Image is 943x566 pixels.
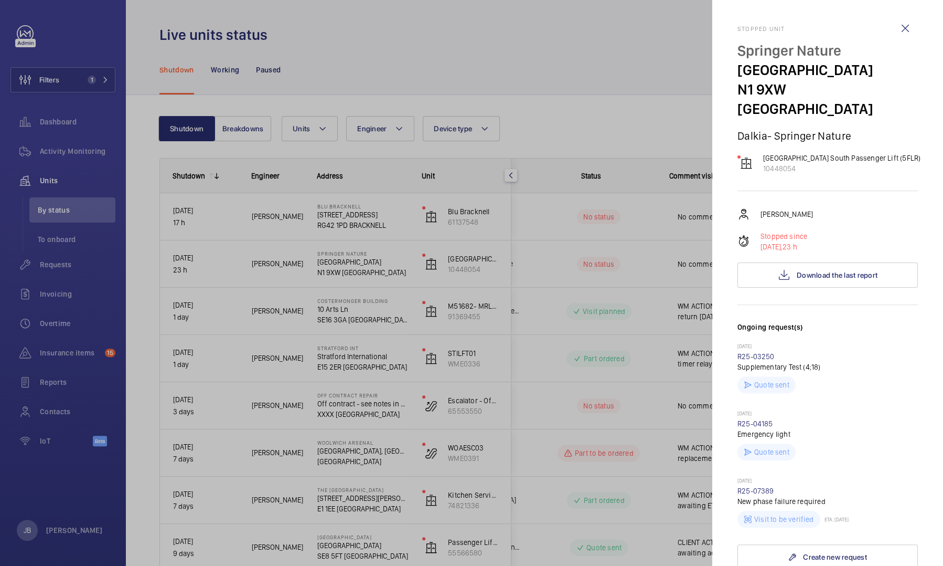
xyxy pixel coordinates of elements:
[737,263,918,288] button: Download the last report
[737,129,918,142] p: Dalkia- Springer Nature
[763,153,920,163] p: [GEOGRAPHIC_DATA] South Passenger Lift (5FLR)
[754,447,789,457] p: Quote sent
[737,60,918,80] p: [GEOGRAPHIC_DATA]
[754,514,814,525] p: Visit to be verified
[754,380,789,390] p: Quote sent
[737,420,773,428] a: R25-04185
[737,487,774,495] a: R25-07389
[763,163,920,174] p: 10448054
[760,242,807,252] p: 23 h
[760,231,807,242] p: Stopped since
[737,25,918,33] h2: Stopped unit
[737,80,918,119] p: N1 9XW [GEOGRAPHIC_DATA]
[737,41,918,60] p: Springer Nature
[737,410,918,418] p: [DATE]
[760,209,813,219] p: [PERSON_NAME]
[737,362,918,372] p: Supplementary Test (4;18)
[737,429,918,439] p: Emergency light
[737,477,918,486] p: [DATE]
[760,243,783,251] span: [DATE],
[740,157,753,170] img: elevator.svg
[737,322,918,343] h3: Ongoing request(s)
[737,343,918,351] p: [DATE]
[820,516,849,522] p: ETA: [DATE]
[797,271,877,279] span: Download the last report
[737,352,775,361] a: R25-03250
[737,496,918,507] p: New phase failure required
